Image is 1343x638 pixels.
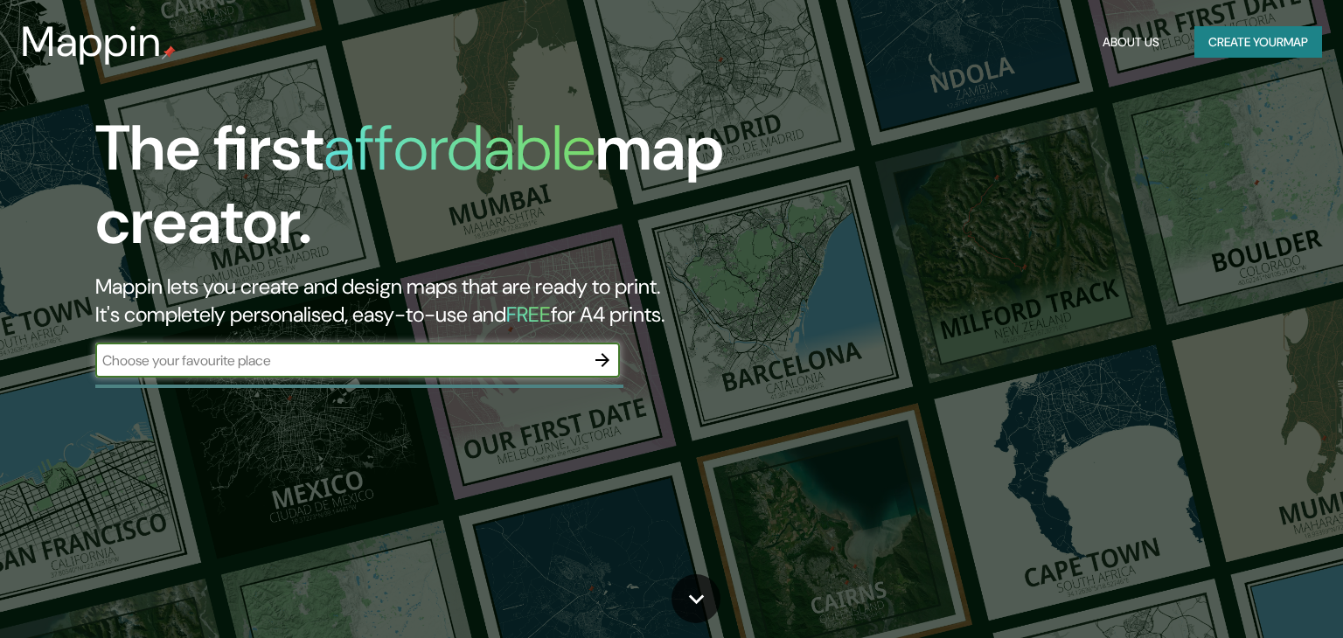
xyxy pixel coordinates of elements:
[95,273,767,329] h2: Mappin lets you create and design maps that are ready to print. It's completely personalised, eas...
[95,112,767,273] h1: The first map creator.
[21,17,162,66] h3: Mappin
[1096,26,1166,59] button: About Us
[324,107,595,189] h1: affordable
[162,45,176,59] img: mappin-pin
[506,301,551,328] h5: FREE
[95,350,585,371] input: Choose your favourite place
[1194,26,1322,59] button: Create yourmap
